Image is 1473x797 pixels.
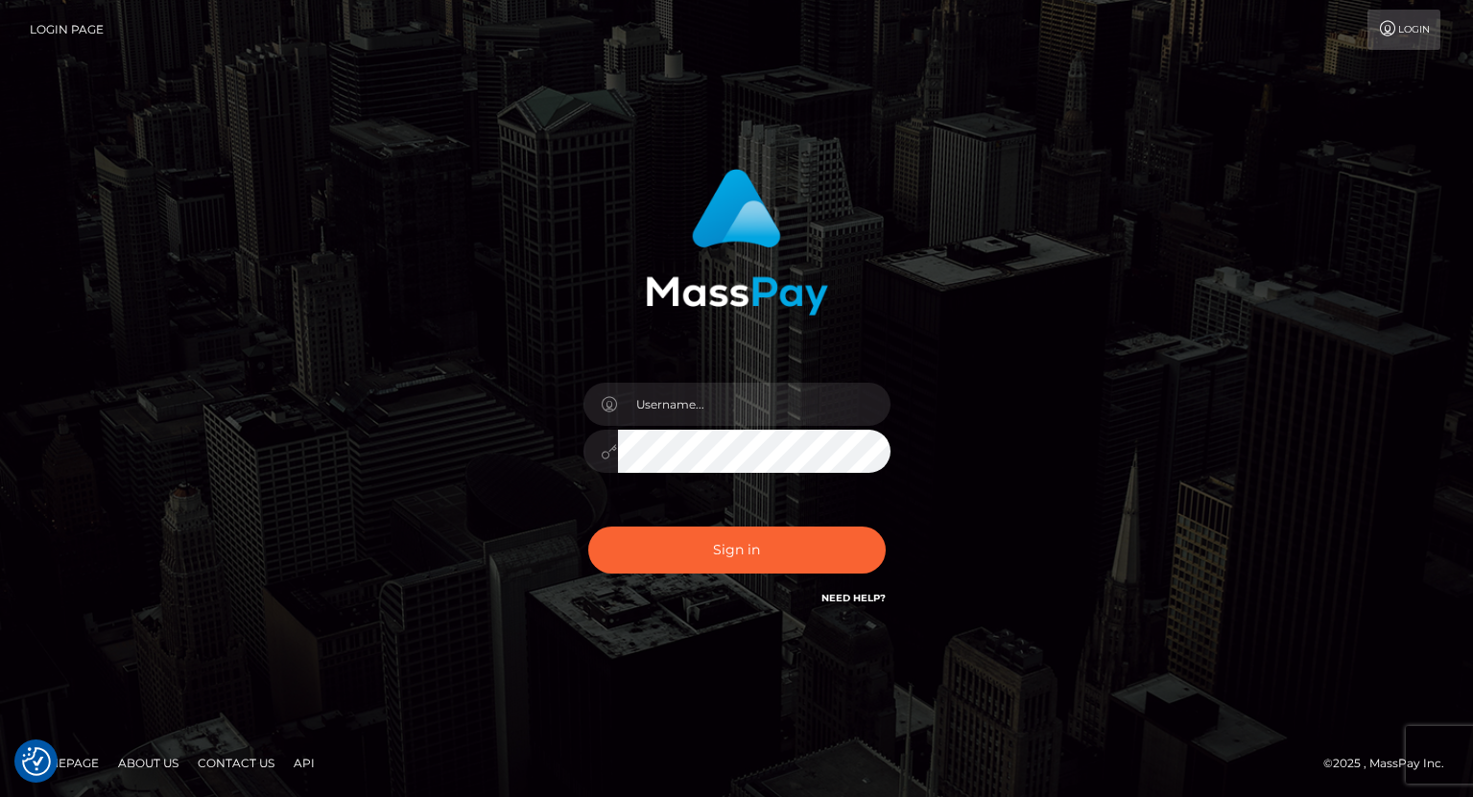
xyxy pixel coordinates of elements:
img: MassPay Login [646,169,828,316]
button: Sign in [588,527,886,574]
a: Login [1367,10,1440,50]
a: Need Help? [821,592,886,604]
a: About Us [110,748,186,778]
button: Consent Preferences [22,747,51,776]
a: Homepage [21,748,107,778]
input: Username... [618,383,891,426]
a: Contact Us [190,748,282,778]
a: Login Page [30,10,104,50]
img: Revisit consent button [22,747,51,776]
a: API [286,748,322,778]
div: © 2025 , MassPay Inc. [1323,753,1459,774]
